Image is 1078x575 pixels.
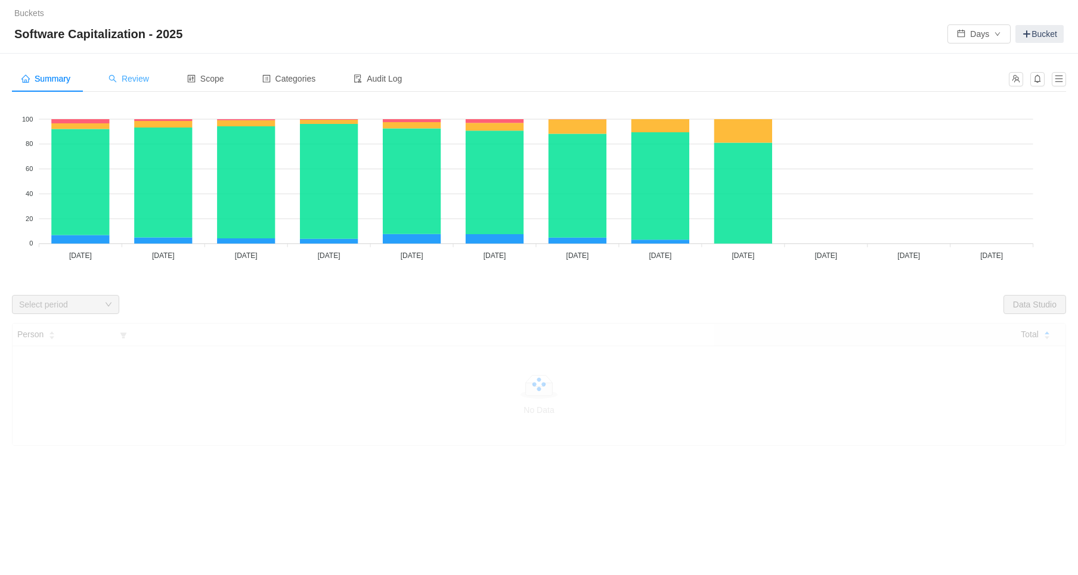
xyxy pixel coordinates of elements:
[566,251,589,260] tspan: [DATE]
[109,74,117,83] i: icon: search
[14,8,44,18] a: Buckets
[22,116,33,123] tspan: 100
[19,299,99,310] div: Select period
[732,251,754,260] tspan: [DATE]
[26,140,33,147] tspan: 80
[897,251,920,260] tspan: [DATE]
[187,74,196,83] i: icon: control
[980,251,1003,260] tspan: [DATE]
[814,251,837,260] tspan: [DATE]
[26,165,33,172] tspan: 60
[69,251,92,260] tspan: [DATE]
[109,74,149,83] span: Review
[262,74,271,83] i: icon: profile
[1015,25,1064,43] a: Bucket
[105,301,112,309] i: icon: down
[152,251,175,260] tspan: [DATE]
[29,240,33,247] tspan: 0
[401,251,423,260] tspan: [DATE]
[21,74,70,83] span: Summary
[187,74,224,83] span: Scope
[26,190,33,197] tspan: 40
[649,251,672,260] tspan: [DATE]
[1009,72,1023,86] button: icon: team
[1030,72,1045,86] button: icon: bell
[484,251,506,260] tspan: [DATE]
[26,215,33,222] tspan: 20
[21,74,30,83] i: icon: home
[1052,72,1066,86] button: icon: menu
[354,74,362,83] i: icon: audit
[318,251,340,260] tspan: [DATE]
[14,24,190,43] span: Software Capitalization - 2025
[262,74,316,83] span: Categories
[235,251,258,260] tspan: [DATE]
[947,24,1011,43] button: icon: calendarDaysicon: down
[354,74,402,83] span: Audit Log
